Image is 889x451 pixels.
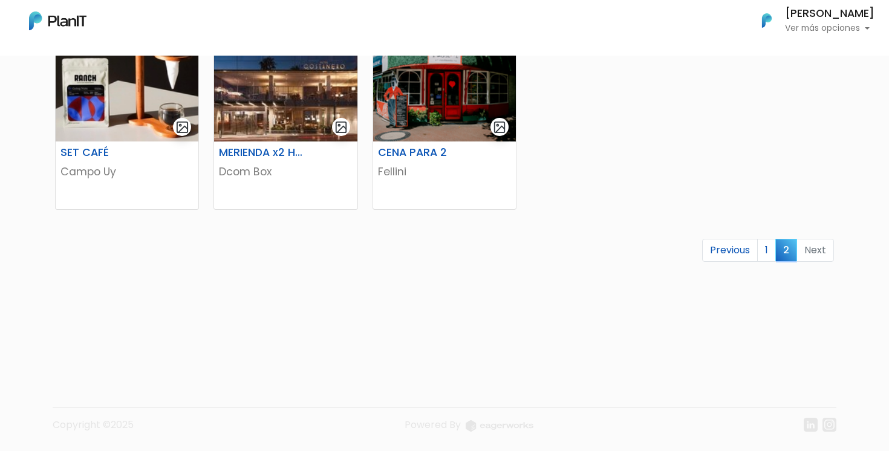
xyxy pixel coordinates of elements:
[373,34,516,210] a: gallery-light CENA PARA 2 Fellini
[56,35,198,141] img: thumb_7D0B313D-1D6B-4CB5-A571-70F37F613BA4.jpeg
[405,418,533,441] a: Powered By
[405,418,461,432] span: translation missing: es.layouts.footer.powered_by
[757,239,776,262] a: 1
[785,8,874,19] h6: [PERSON_NAME]
[60,164,194,180] p: Campo Uy
[62,11,174,35] div: ¿Necesitás ayuda?
[373,35,516,141] img: thumb_ChatGPT_Image_24_jun_2025__17_30_56.png
[212,146,310,159] h6: MERIENDA x2 HOTEL COSTANERO
[702,239,758,262] a: Previous
[334,120,348,134] img: gallery-light
[466,420,533,432] img: logo_eagerworks-044938b0bf012b96b195e05891a56339191180c2d98ce7df62ca656130a436fa.svg
[214,35,357,141] img: thumb_fachada-del-hotel.jpg
[493,120,507,134] img: gallery-light
[53,146,152,159] h6: SET CAFÉ
[29,11,86,30] img: PlanIt Logo
[55,34,199,210] a: gallery-light SET CAFÉ Campo Uy
[371,146,469,159] h6: CENA PARA 2
[175,120,189,134] img: gallery-light
[775,239,797,261] span: 2
[822,418,836,432] img: instagram-7ba2a2629254302ec2a9470e65da5de918c9f3c9a63008f8abed3140a32961bf.svg
[804,418,818,432] img: linkedin-cc7d2dbb1a16aff8e18f147ffe980d30ddd5d9e01409788280e63c91fc390ff4.svg
[746,5,874,36] button: PlanIt Logo [PERSON_NAME] Ver más opciones
[785,24,874,33] p: Ver más opciones
[53,418,134,441] p: Copyright ©2025
[213,34,357,210] a: gallery-light MERIENDA x2 HOTEL COSTANERO Dcom Box
[219,164,352,180] p: Dcom Box
[754,7,780,34] img: PlanIt Logo
[378,164,511,180] p: Fellini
